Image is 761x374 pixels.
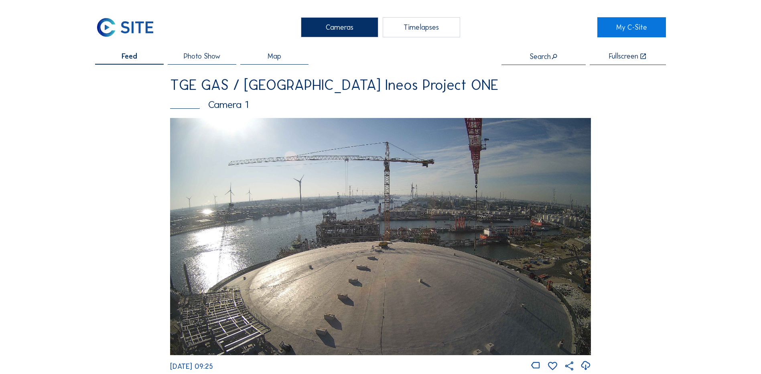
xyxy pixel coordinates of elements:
[122,53,137,60] span: Feed
[301,17,378,37] div: Cameras
[170,118,591,355] img: Image
[268,53,281,60] span: Map
[170,100,591,110] div: Camera 1
[184,53,220,60] span: Photo Show
[170,78,591,92] div: TGE GAS / [GEOGRAPHIC_DATA] Ineos Project ONE
[170,362,213,371] span: [DATE] 09:25
[609,53,638,60] div: Fullscreen
[383,17,460,37] div: Timelapses
[95,17,155,37] img: C-SITE Logo
[95,17,164,37] a: C-SITE Logo
[597,17,666,37] a: My C-Site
